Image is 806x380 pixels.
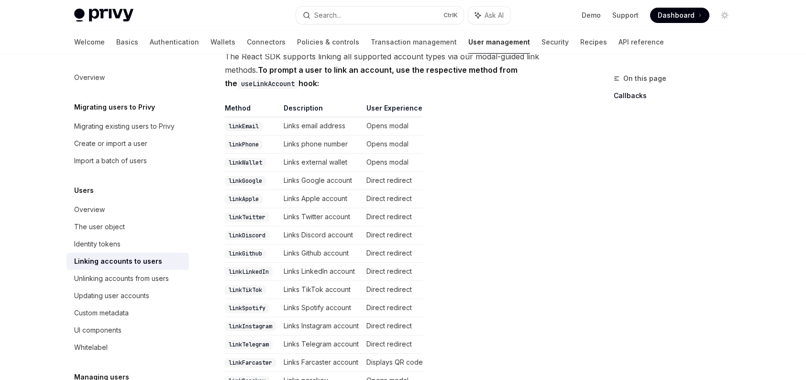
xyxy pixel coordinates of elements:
h5: Users [74,185,94,196]
div: Identity tokens [74,238,121,250]
button: Toggle dark mode [717,8,732,23]
code: linkTwitter [225,212,269,222]
code: linkWallet [225,158,266,168]
code: linkFarcaster [225,358,276,368]
td: Links email address [280,117,363,135]
code: linkLinkedIn [225,267,273,277]
button: Search...CtrlK [296,7,464,24]
a: API reference [618,31,664,54]
td: Direct redirect [363,281,423,299]
td: Links phone number [280,135,363,154]
code: linkTelegram [225,340,273,349]
div: Whitelabel [74,342,108,353]
a: Transaction management [371,31,457,54]
div: UI components [74,324,121,336]
div: Unlinking accounts from users [74,273,169,284]
td: Opens modal [363,135,423,154]
td: Links Discord account [280,226,363,245]
td: Links Github account [280,245,363,263]
a: Unlinking accounts from users [66,270,189,287]
code: linkPhone [225,140,263,149]
td: Direct redirect [363,245,423,263]
td: Displays QR code [363,354,423,372]
img: light logo [74,9,133,22]
code: linkDiscord [225,231,269,240]
td: Direct redirect [363,226,423,245]
div: Custom metadata [74,307,129,319]
strong: To prompt a user to link an account, use the respective method from the hook: [225,65,518,88]
a: Updating user accounts [66,287,189,304]
h5: Migrating users to Privy [74,101,155,113]
div: Overview [74,72,105,83]
a: Wallets [210,31,235,54]
button: Ask AI [468,7,510,24]
a: Custom metadata [66,304,189,322]
a: Overview [66,69,189,86]
th: User Experience [363,103,423,117]
div: The user object [74,221,125,233]
td: Links Farcaster account [280,354,363,372]
a: Identity tokens [66,235,189,253]
td: Links Instagram account [280,317,363,335]
span: The React SDK supports linking all supported account types via our modal-guided link methods. [225,50,570,90]
a: The user object [66,218,189,235]
td: Links TikTok account [280,281,363,299]
span: Ask AI [485,11,504,20]
div: Linking accounts to users [74,256,162,267]
a: Migrating existing users to Privy [66,118,189,135]
div: Updating user accounts [74,290,149,302]
a: Policies & controls [297,31,359,54]
code: linkInstagram [225,322,276,331]
div: Migrating existing users to Privy [74,121,175,132]
div: Import a batch of users [74,155,147,167]
td: Links Google account [280,172,363,190]
a: Whitelabel [66,339,189,356]
td: Direct redirect [363,299,423,317]
code: linkSpotify [225,303,269,313]
a: Linking accounts to users [66,253,189,270]
span: On this page [623,73,666,84]
a: Authentication [150,31,199,54]
code: linkApple [225,194,263,204]
td: Direct redirect [363,335,423,354]
code: useLinkAccount [237,78,298,89]
code: linkTikTok [225,285,266,295]
code: linkGoogle [225,176,266,186]
td: Links Twitter account [280,208,363,226]
a: User management [468,31,530,54]
td: Links LinkedIn account [280,263,363,281]
td: Links Apple account [280,190,363,208]
code: linkEmail [225,122,263,131]
th: Description [280,103,363,117]
td: Opens modal [363,117,423,135]
a: Security [541,31,569,54]
td: Direct redirect [363,317,423,335]
a: Basics [116,31,138,54]
a: Welcome [74,31,105,54]
td: Direct redirect [363,208,423,226]
th: Method [225,103,280,117]
a: Overview [66,201,189,218]
a: Create or import a user [66,135,189,152]
td: Direct redirect [363,263,423,281]
a: Demo [582,11,601,20]
a: UI components [66,322,189,339]
td: Direct redirect [363,190,423,208]
td: Opens modal [363,154,423,172]
div: Overview [74,204,105,215]
div: Create or import a user [74,138,147,149]
a: Connectors [247,31,286,54]
span: Ctrl K [443,11,458,19]
td: Links external wallet [280,154,363,172]
td: Links Spotify account [280,299,363,317]
td: Links Telegram account [280,335,363,354]
div: Search... [314,10,341,21]
code: linkGithub [225,249,266,258]
a: Recipes [580,31,607,54]
a: Callbacks [614,88,740,103]
a: Import a batch of users [66,152,189,169]
a: Support [612,11,639,20]
td: Direct redirect [363,172,423,190]
a: Dashboard [650,8,709,23]
span: Dashboard [658,11,695,20]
